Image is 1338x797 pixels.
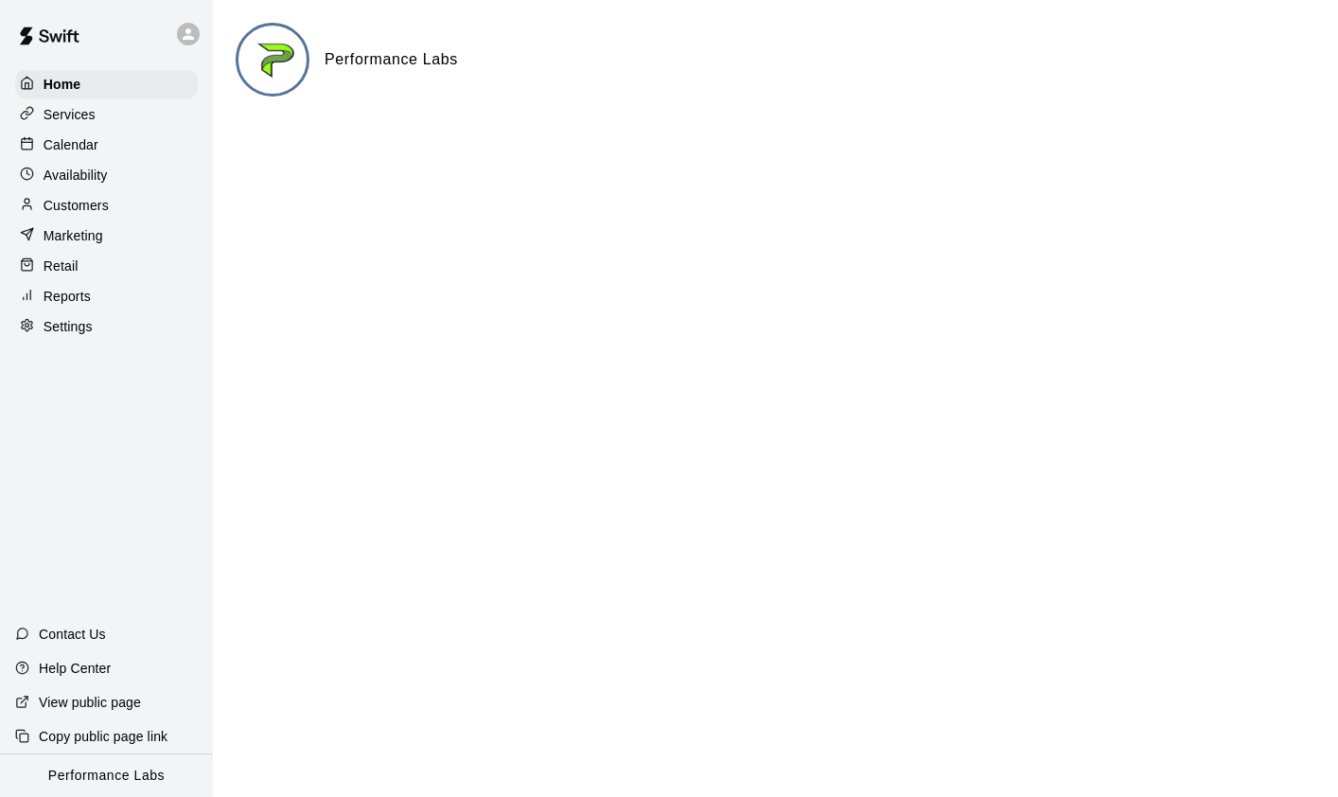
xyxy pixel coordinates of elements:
[44,166,108,185] p: Availability
[44,317,93,336] p: Settings
[15,161,198,189] a: Availability
[39,693,141,712] p: View public page
[15,252,198,280] a: Retail
[15,131,198,159] a: Calendar
[44,196,109,215] p: Customers
[325,47,458,72] h6: Performance Labs
[15,221,198,250] a: Marketing
[15,191,198,220] a: Customers
[39,659,111,678] p: Help Center
[15,282,198,310] a: Reports
[44,105,96,124] p: Services
[39,625,106,644] p: Contact Us
[238,26,309,97] img: Performance Labs logo
[15,100,198,129] a: Services
[44,257,79,275] p: Retail
[39,727,167,746] p: Copy public page link
[15,312,198,341] a: Settings
[44,226,103,245] p: Marketing
[15,70,198,98] a: Home
[44,135,98,154] p: Calendar
[44,287,91,306] p: Reports
[48,766,165,786] p: Performance Labs
[44,75,81,94] p: Home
